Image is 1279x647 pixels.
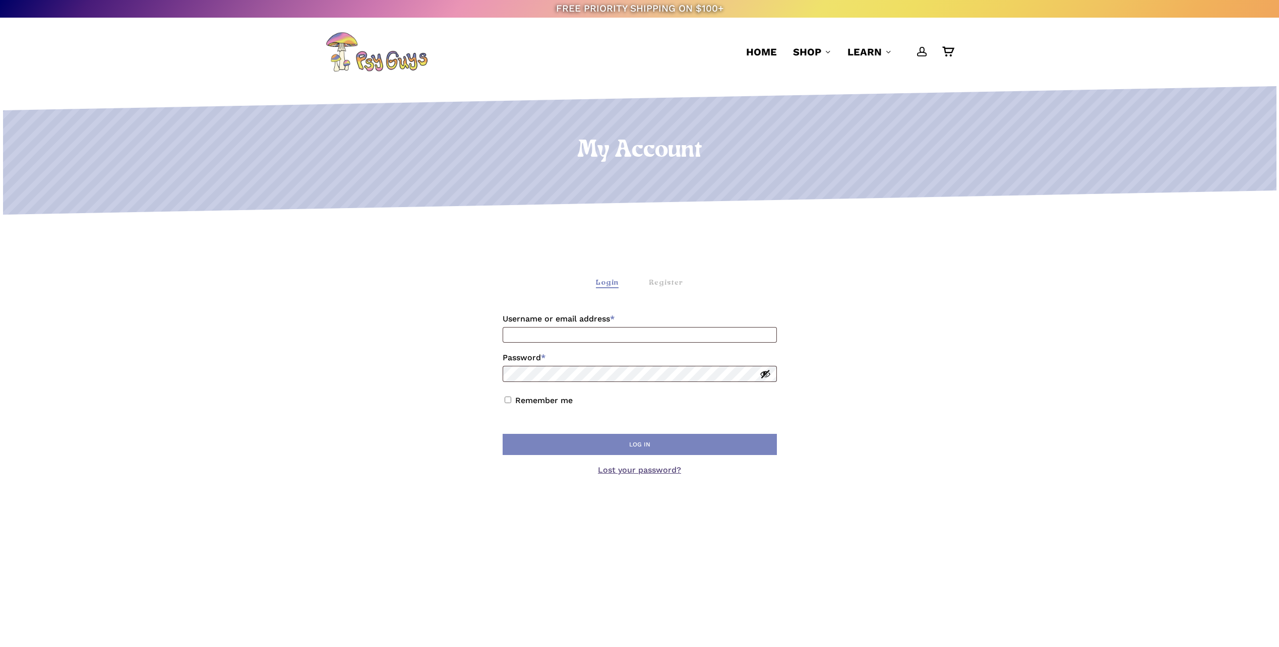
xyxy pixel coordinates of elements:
[760,368,771,379] button: Show password
[503,434,777,455] button: Log in
[793,46,821,58] span: Shop
[738,18,953,86] nav: Main Menu
[503,311,777,327] label: Username or email address
[847,45,892,59] a: Learn
[598,465,681,475] a: Lost your password?
[515,396,573,405] label: Remember me
[596,278,619,288] div: Login
[942,46,953,57] a: Cart
[746,45,777,59] a: Home
[649,278,683,288] div: Register
[793,45,831,59] a: Shop
[1,137,1279,165] h1: My Account
[746,46,777,58] span: Home
[503,350,777,366] label: Password
[326,32,428,72] img: PsyGuys
[847,46,882,58] span: Learn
